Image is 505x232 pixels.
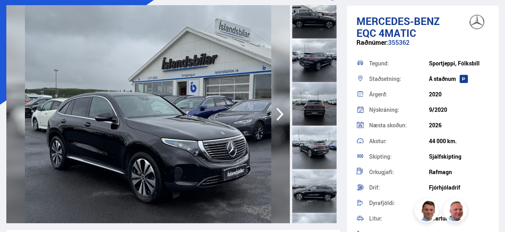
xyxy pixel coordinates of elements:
[444,200,468,224] img: siFngHWaQ9KaOqBr.png
[461,10,493,34] img: brand logo
[369,107,429,113] div: Nýskráning:
[369,76,429,82] div: Staðsetning:
[369,154,429,159] div: Skipting:
[369,169,429,175] div: Orkugjafi:
[369,61,429,66] div: Tegund:
[429,76,489,82] div: Á staðnum
[429,91,489,98] div: 2020
[429,122,489,128] div: 2026
[369,92,429,97] div: Árgerð:
[429,60,489,67] div: Sportjeppi, Fólksbíll
[369,123,429,128] div: Næsta skoðun:
[369,200,429,206] div: Dyrafjöldi:
[356,39,489,54] div: 355362
[429,153,489,160] div: Sjálfskipting
[369,216,429,221] div: Litur:
[356,26,416,40] span: EQC 4MATIC
[369,138,429,144] div: Akstur:
[6,3,30,27] button: Open LiveChat chat widget
[356,14,440,28] span: Mercedes-Benz
[429,169,489,175] div: Rafmagn
[369,185,429,190] div: Drif:
[429,107,489,113] div: 9/2020
[429,138,489,144] div: 44 000 km.
[356,38,388,47] span: Raðnúmer:
[6,5,290,223] img: 3415245.jpeg
[429,184,489,191] div: Fjórhjóladrif
[416,200,440,224] img: FbJEzSuNWCJXmdc-.webp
